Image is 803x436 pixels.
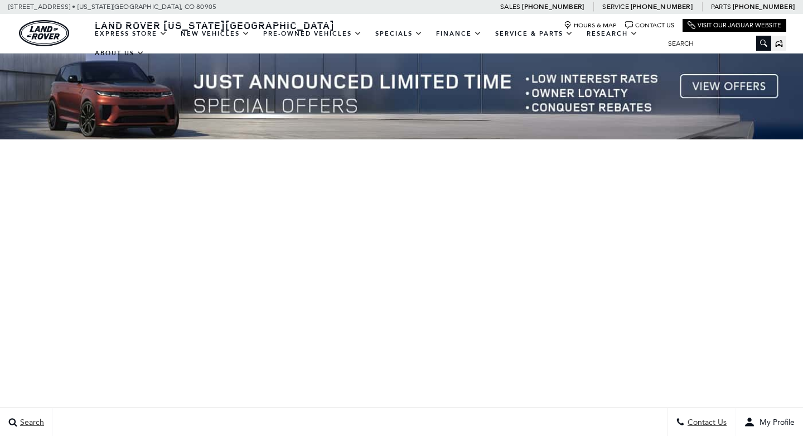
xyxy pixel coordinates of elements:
[429,24,488,43] a: Finance
[733,2,795,11] a: [PHONE_NUMBER]
[8,3,216,11] a: [STREET_ADDRESS] • [US_STATE][GEOGRAPHIC_DATA], CO 80905
[174,24,257,43] a: New Vehicles
[660,37,771,50] input: Search
[580,24,645,43] a: Research
[688,21,781,30] a: Visit Our Jaguar Website
[736,408,803,436] button: user-profile-menu
[369,24,429,43] a: Specials
[88,24,660,63] nav: Main Navigation
[88,24,174,43] a: EXPRESS STORE
[631,2,693,11] a: [PHONE_NUMBER]
[500,3,520,11] span: Sales
[488,24,580,43] a: Service & Parts
[88,43,151,63] a: About Us
[685,418,727,427] span: Contact Us
[522,2,584,11] a: [PHONE_NUMBER]
[95,18,335,32] span: Land Rover [US_STATE][GEOGRAPHIC_DATA]
[625,21,674,30] a: Contact Us
[19,20,69,46] img: Land Rover
[755,418,795,427] span: My Profile
[88,18,341,32] a: Land Rover [US_STATE][GEOGRAPHIC_DATA]
[17,418,44,427] span: Search
[19,20,69,46] a: land-rover
[257,24,369,43] a: Pre-Owned Vehicles
[711,3,731,11] span: Parts
[564,21,617,30] a: Hours & Map
[602,3,628,11] span: Service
